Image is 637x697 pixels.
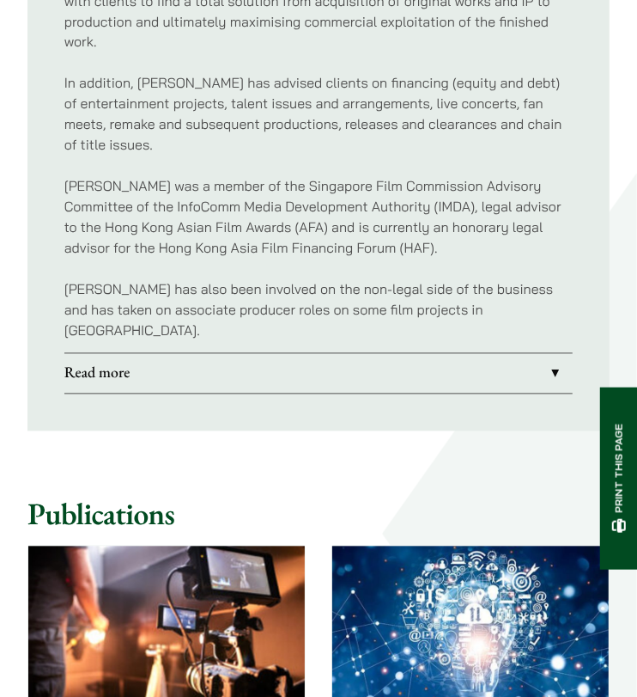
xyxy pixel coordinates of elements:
[64,354,573,394] a: Read more
[64,279,573,341] p: [PERSON_NAME] has also been involved on the non-legal side of the business and has taken on assoc...
[64,73,573,156] p: In addition, [PERSON_NAME] has advised clients on financing (equity and debt) of entertainment pr...
[27,497,610,534] h2: Publications
[64,176,573,259] p: [PERSON_NAME] was a member of the Singapore Film Commission Advisory Committee of the InfoComm Me...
